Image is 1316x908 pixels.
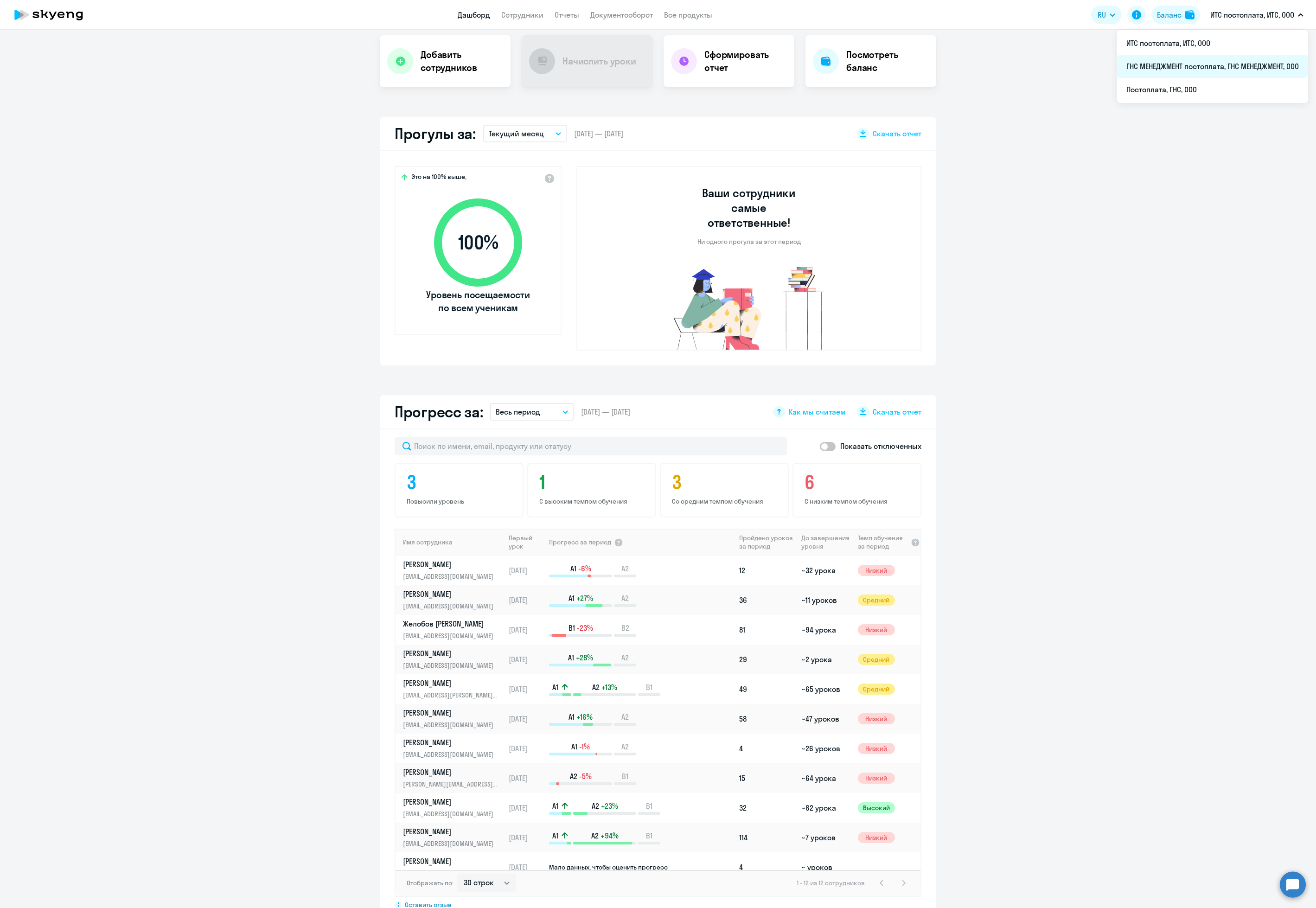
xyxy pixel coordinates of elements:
[496,406,540,417] p: Весь период
[403,749,498,760] p: [EMAIL_ADDRESS][DOMAIN_NAME]
[549,538,611,546] span: Прогресс за период
[505,674,548,704] td: [DATE]
[395,403,483,421] h2: Прогресс за:
[403,631,498,641] p: [EMAIL_ADDRESS][DOMAIN_NAME]
[735,704,798,734] td: 58
[425,231,531,254] span: 100 %
[672,497,779,505] p: Со средним темпом обучения
[798,585,854,615] td: ~11 уроков
[581,407,630,417] span: [DATE] — [DATE]
[576,652,593,663] span: +28%
[568,652,574,663] span: A1
[425,288,531,314] span: Уровень посещаемости по всем ученикам
[858,684,895,695] span: Средний
[403,619,498,629] p: Желобов [PERSON_NAME]
[403,601,498,611] p: [EMAIL_ADDRESS][DOMAIN_NAME]
[735,674,798,704] td: 49
[798,823,854,852] td: ~7 уроков
[735,529,798,556] th: Пройдено уроков за период
[505,793,548,823] td: [DATE]
[403,868,498,878] p: [EMAIL_ADDRESS][DOMAIN_NAME]
[574,128,623,139] span: [DATE] — [DATE]
[656,264,842,350] img: no-truants
[798,763,854,793] td: ~64 урока
[396,529,505,556] th: Имя сотрудника
[571,742,577,752] span: A1
[505,645,548,674] td: [DATE]
[805,497,912,505] p: С низким темпом обучения
[570,563,576,574] span: A1
[407,879,454,887] span: Отображать по:
[797,879,865,887] span: 1 - 12 из 12 сотрудников
[403,678,498,688] p: [PERSON_NAME]
[579,771,592,781] span: -5%
[403,690,498,700] p: [EMAIL_ADDRESS][PERSON_NAME][DOMAIN_NAME]
[601,682,617,692] span: +13%
[858,713,895,724] span: Низкий
[403,856,498,866] p: [PERSON_NAME]
[403,856,505,878] a: [PERSON_NAME][EMAIL_ADDRESS][DOMAIN_NAME]
[395,124,476,143] h2: Прогулы за:
[505,704,548,734] td: [DATE]
[403,660,498,671] p: [EMAIL_ADDRESS][DOMAIN_NAME]
[873,128,921,139] span: Скачать отчет
[646,682,652,692] span: B1
[569,712,575,722] span: A1
[704,48,787,74] h4: Сформировать отчет
[591,831,599,841] span: A2
[552,801,558,811] span: A1
[1157,9,1182,20] div: Баланс
[403,720,498,730] p: [EMAIL_ADDRESS][DOMAIN_NAME]
[562,55,636,68] h4: Начислить уроки
[798,793,854,823] td: ~62 урока
[622,771,628,781] span: B1
[858,534,908,550] span: Темп обучения за период
[403,779,498,789] p: [PERSON_NAME][EMAIL_ADDRESS][DOMAIN_NAME]
[798,645,854,674] td: ~2 урока
[735,763,798,793] td: 15
[501,10,543,19] a: Сотрудники
[403,767,505,789] a: [PERSON_NAME][PERSON_NAME][EMAIL_ADDRESS][DOMAIN_NAME]
[621,593,629,603] span: A2
[505,852,548,882] td: [DATE]
[735,734,798,763] td: 4
[403,559,498,569] p: [PERSON_NAME]
[1091,6,1122,24] button: RU
[569,593,575,603] span: A1
[798,529,854,556] th: До завершения уровня
[798,615,854,645] td: ~94 урока
[552,831,558,841] span: A1
[646,801,652,811] span: B1
[621,623,629,633] span: B2
[590,10,653,19] a: Документооборот
[840,441,921,452] p: Показать отключенных
[1098,9,1106,20] span: RU
[505,734,548,763] td: [DATE]
[505,529,548,556] th: Первый урок
[578,563,591,574] span: -6%
[403,826,505,849] a: [PERSON_NAME][EMAIL_ADDRESS][DOMAIN_NAME]
[403,797,505,819] a: [PERSON_NAME][EMAIL_ADDRESS][DOMAIN_NAME]
[858,654,895,665] span: Средний
[403,559,505,582] a: [PERSON_NAME][EMAIL_ADDRESS][DOMAIN_NAME]
[411,173,466,184] span: Это на 100% выше,
[1210,9,1294,20] p: ИТС постоплата, ИТС, ООО
[505,763,548,793] td: [DATE]
[505,615,548,645] td: [DATE]
[735,645,798,674] td: 29
[403,648,505,671] a: [PERSON_NAME][EMAIL_ADDRESS][DOMAIN_NAME]
[505,823,548,852] td: [DATE]
[403,767,498,777] p: [PERSON_NAME]
[403,648,498,659] p: [PERSON_NAME]
[1185,10,1195,19] img: balance
[505,556,548,585] td: [DATE]
[846,48,929,74] h4: Посмотреть баланс
[539,471,647,493] h4: 1
[798,556,854,585] td: ~32 урока
[407,471,514,493] h4: 3
[858,802,895,813] span: Высокий
[601,801,618,811] span: +23%
[735,852,798,882] td: 4
[621,742,629,752] span: A2
[621,652,629,663] span: A2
